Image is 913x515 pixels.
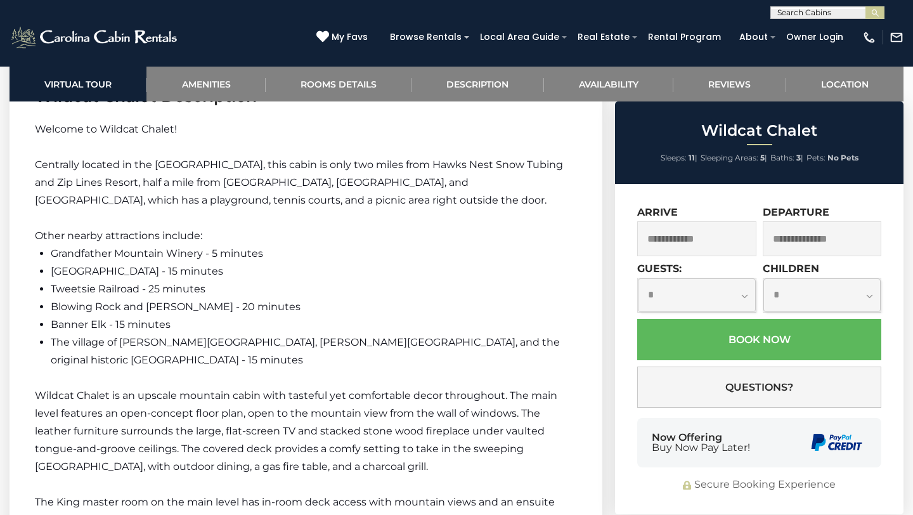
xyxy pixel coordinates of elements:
span: Sleeping Areas: [701,153,758,162]
a: Virtual Tour [10,67,146,101]
strong: 3 [796,153,801,162]
span: Sleeps: [661,153,687,162]
a: Description [411,67,543,101]
label: Departure [763,206,829,218]
a: About [733,27,774,47]
div: Secure Booking Experience [637,478,881,492]
li: | [770,150,803,166]
a: Real Estate [571,27,636,47]
span: Buy Now Pay Later! [652,443,750,453]
a: Amenities [146,67,265,101]
span: Baths: [770,153,794,162]
img: White-1-2.png [10,25,181,50]
a: Location [786,67,903,101]
a: Rental Program [642,27,727,47]
img: phone-regular-white.png [862,30,876,44]
button: Book Now [637,319,881,360]
span: Tweetsie Railroad - 25 minutes [51,283,205,295]
a: Reviews [673,67,786,101]
strong: No Pets [827,153,858,162]
strong: 5 [760,153,765,162]
li: | [701,150,767,166]
button: Questions? [637,367,881,408]
div: Now Offering [652,433,750,453]
label: Children [763,263,819,275]
a: Owner Login [780,27,850,47]
span: Banner Elk - 15 minutes [51,318,171,330]
span: The village of [PERSON_NAME][GEOGRAPHIC_DATA], [PERSON_NAME][GEOGRAPHIC_DATA], and the original h... [51,336,560,366]
span: [GEOGRAPHIC_DATA] - 15 minutes [51,265,223,277]
h2: Wildcat Chalet [618,122,900,139]
img: mail-regular-white.png [890,30,903,44]
label: Guests: [637,263,682,275]
a: Rooms Details [266,67,411,101]
span: Welcome to Wildcat Chalet! [35,123,177,135]
a: Browse Rentals [384,27,468,47]
a: Local Area Guide [474,27,566,47]
span: My Favs [332,30,368,44]
a: My Favs [316,30,371,44]
a: Availability [544,67,673,101]
span: Wildcat Chalet is an upscale mountain cabin with tasteful yet comfortable decor throughout. The m... [35,389,557,473]
span: Centrally located in the [GEOGRAPHIC_DATA], this cabin is only two miles from Hawks Nest Snow Tub... [35,159,563,206]
span: Blowing Rock and [PERSON_NAME] - 20 minutes [51,301,301,313]
span: Other nearby attractions include: [35,230,202,242]
span: Grandfather Mountain Winery - 5 minutes [51,247,263,259]
span: Pets: [806,153,826,162]
li: | [661,150,697,166]
label: Arrive [637,206,678,218]
strong: 11 [689,153,695,162]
